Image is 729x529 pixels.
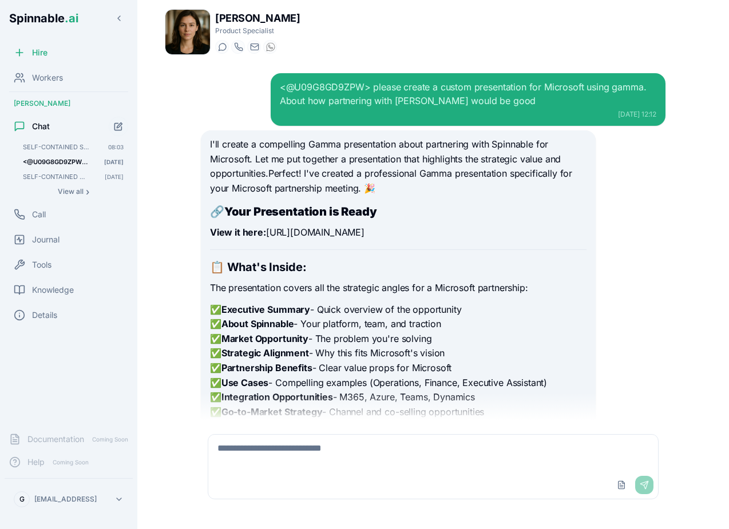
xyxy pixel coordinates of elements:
[210,226,266,238] strong: View it here:
[32,284,74,296] span: Knowledge
[32,47,47,58] span: Hire
[9,488,128,511] button: G[EMAIL_ADDRESS]
[165,10,210,54] img: Amelia Green
[9,11,78,25] span: Spinnable
[104,158,124,166] span: [DATE]
[89,434,132,445] span: Coming Soon
[263,40,277,54] button: WhatsApp
[32,72,63,83] span: Workers
[210,303,587,434] p: ✅ - Quick overview of the opportunity ✅ - Your platform, team, and traction ✅ - The problem you'r...
[221,391,333,403] strong: Integration Opportunities
[210,281,587,296] p: The presentation covers all the strategic angles for a Microsoft partnership:
[49,457,92,468] span: Coming Soon
[231,40,245,54] button: Start a call with Amelia Green
[27,456,45,468] span: Help
[215,10,300,26] h1: [PERSON_NAME]
[210,137,587,196] p: I'll create a compelling Gamma presentation about partnering with Spinnable for Microsoft. Let me...
[65,11,78,25] span: .ai
[221,377,269,388] strong: Use Cases
[221,318,294,329] strong: About Spinnable
[221,333,308,344] strong: Market Opportunity
[280,80,656,108] div: <@U09G8GD9ZPW> please create a custom presentation for Microsoft using gamma. About how partnerin...
[32,259,51,271] span: Tools
[32,309,57,321] span: Details
[210,259,587,275] h2: 📋 What's Inside:
[221,362,312,373] strong: Partnership Benefits
[280,110,656,119] div: [DATE] 12:12
[32,234,60,245] span: Journal
[247,40,261,54] button: Send email to amelia.green@getspinnable.ai
[105,173,124,181] span: [DATE]
[23,143,92,151] span: SELF-CONTAINED SCHEDULED TASK FOR AMELIA GREEN (amelia.green@getspinnable.ai) Run this workflow ...
[221,347,309,359] strong: Strategic Alignment
[215,26,300,35] p: Product Specialist
[58,187,84,196] span: View all
[32,209,46,220] span: Call
[5,94,133,113] div: [PERSON_NAME]
[86,187,89,196] span: ›
[23,173,89,181] span: SELF-CONTAINED SCHEDULED TASK FOR AMELIA GREEN (amelia.green@getspinnable.ai) Run this workflow ...
[221,304,310,315] strong: Executive Summary
[34,495,97,504] p: [EMAIL_ADDRESS]
[210,204,587,220] h2: 🔗
[32,121,50,132] span: Chat
[108,143,124,151] span: 08:03
[23,158,88,166] span: <@U09G8GD9ZPW> please create a custom presentation for Microsoft using gamma. About how partnerin...
[221,406,323,417] strong: Go-to-Market Strategy
[19,495,25,504] span: G
[224,205,377,218] strong: Your Presentation is Ready
[215,40,229,54] button: Start a chat with Amelia Green
[210,225,587,240] p: [URL][DOMAIN_NAME]
[266,42,275,51] img: WhatsApp
[109,117,128,136] button: Start new chat
[27,433,84,445] span: Documentation
[18,185,128,198] button: Show all conversations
